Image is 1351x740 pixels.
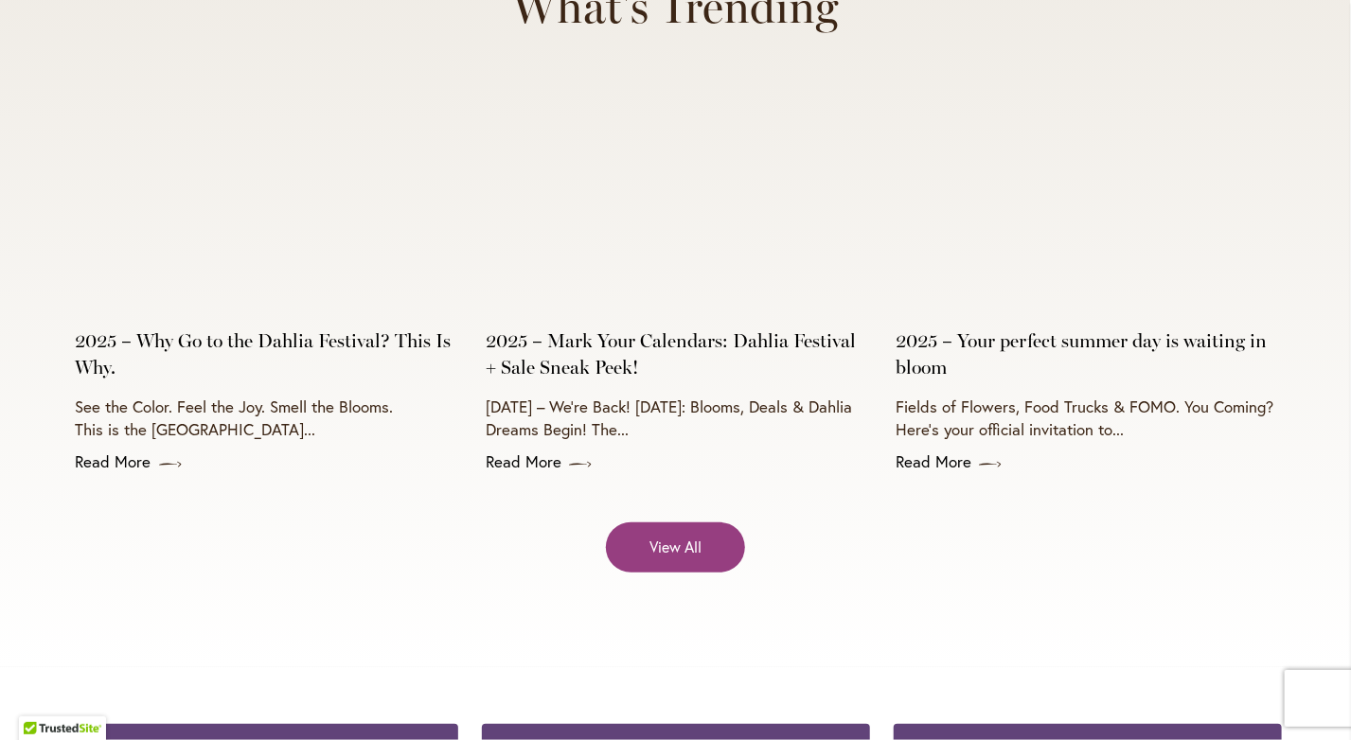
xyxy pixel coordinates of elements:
a: Read More [486,451,865,474]
p: [DATE] – We’re Back! [DATE]: Blooms, Deals & Dahlia Dreams Begin! The... [486,396,865,442]
a: 2025 – Mark Your Calendars: Dahlia Festival + Sale Sneak Peek! [486,327,865,382]
img: Dahlia Lecture [76,87,455,305]
a: 2025 – Your perfect summer day is waiting in bloom [896,327,1275,382]
span: View All [649,537,702,558]
img: 2025 Annual Dahlias Festival Poster [486,87,865,305]
a: Read More [896,451,1275,474]
p: Fields of Flowers, Food Trucks & FOMO. You Coming? Here’s your official invitation to... [896,396,1275,442]
img: 2025 Annual Dahlias Festival Poster [896,87,1275,305]
a: View All [606,522,745,573]
a: 2025 – Why Go to the Dahlia Festival? This Is Why. [76,327,455,382]
p: See the Color. Feel the Joy. Smell the Blooms. This is the [GEOGRAPHIC_DATA]... [76,396,455,442]
a: Read More [76,451,455,474]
